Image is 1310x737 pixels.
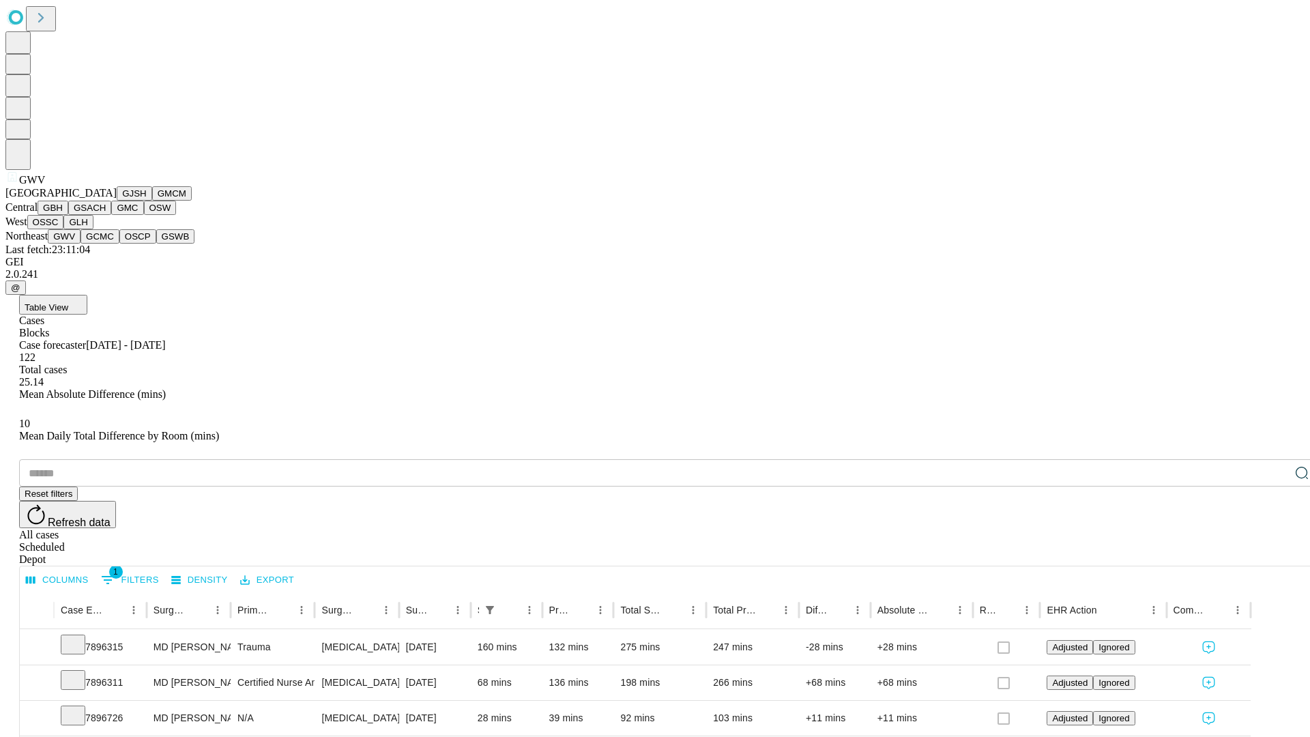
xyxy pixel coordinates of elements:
div: +11 mins [806,701,864,736]
button: Sort [665,601,684,620]
button: Sort [829,601,848,620]
div: 103 mins [713,701,792,736]
span: Adjusted [1052,713,1088,723]
button: Reset filters [19,487,78,501]
div: Comments [1174,605,1208,616]
div: 2.0.241 [5,268,1305,280]
button: GMCM [152,186,192,201]
div: Difference [806,605,828,616]
div: Case Epic Id [61,605,104,616]
div: +68 mins [806,665,864,700]
div: [MEDICAL_DATA] [MEDICAL_DATA] TESTIS AND OR SCROTAL SPACE [321,701,392,736]
button: Menu [684,601,703,620]
div: EHR Action [1047,605,1096,616]
div: Absolute Difference [877,605,930,616]
button: Menu [208,601,227,620]
span: Ignored [1098,713,1129,723]
button: Menu [950,601,970,620]
div: Total Predicted Duration [713,605,756,616]
button: Menu [591,601,610,620]
button: Sort [273,601,292,620]
button: Sort [757,601,776,620]
div: [DATE] [406,630,464,665]
button: Ignored [1093,711,1135,725]
button: Sort [105,601,124,620]
button: Ignored [1093,676,1135,690]
span: Total cases [19,364,67,375]
button: Menu [1144,601,1163,620]
div: Predicted In Room Duration [549,605,571,616]
div: [MEDICAL_DATA] [321,665,392,700]
div: 7896311 [61,665,140,700]
div: 266 mins [713,665,792,700]
div: Surgery Name [321,605,355,616]
button: Sort [1098,601,1118,620]
span: Reset filters [25,489,72,499]
button: GWV [48,229,81,244]
button: Adjusted [1047,711,1093,725]
span: Mean Absolute Difference (mins) [19,388,166,400]
button: Adjusted [1047,640,1093,654]
button: GLH [63,215,93,229]
button: Sort [189,601,208,620]
button: Adjusted [1047,676,1093,690]
span: [DATE] - [DATE] [86,339,165,351]
div: 1 active filter [480,601,499,620]
div: [DATE] [406,665,464,700]
button: Expand [27,707,47,731]
div: MD [PERSON_NAME] Jr [PERSON_NAME] Md [154,665,224,700]
button: Sort [429,601,448,620]
span: Adjusted [1052,642,1088,652]
div: [MEDICAL_DATA] DIAGNOSTIC [321,630,392,665]
span: 10 [19,418,30,429]
button: Menu [848,601,867,620]
div: Certified Nurse Anesthetist [237,665,308,700]
button: Menu [776,601,796,620]
button: Sort [572,601,591,620]
div: 92 mins [620,701,699,736]
button: Select columns [23,570,92,591]
div: 275 mins [620,630,699,665]
div: 7896726 [61,701,140,736]
span: Northeast [5,230,48,242]
button: Menu [1228,601,1247,620]
button: GMC [111,201,143,215]
div: 160 mins [478,630,536,665]
span: Adjusted [1052,678,1088,688]
div: MD [PERSON_NAME] [PERSON_NAME] Md [154,701,224,736]
div: +68 mins [877,665,966,700]
button: Export [237,570,297,591]
div: Resolved in EHR [980,605,998,616]
button: Menu [448,601,467,620]
div: +28 mins [877,630,966,665]
button: Menu [292,601,311,620]
div: -28 mins [806,630,864,665]
button: Menu [1017,601,1036,620]
button: GCMC [81,229,119,244]
button: Sort [1209,601,1228,620]
div: 136 mins [549,665,607,700]
div: Surgery Date [406,605,428,616]
button: Show filters [98,569,162,591]
span: 1 [109,565,123,579]
div: 68 mins [478,665,536,700]
span: Refresh data [48,517,111,528]
button: Ignored [1093,640,1135,654]
button: Expand [27,671,47,695]
button: Expand [27,636,47,660]
span: Central [5,201,38,213]
button: Density [168,570,231,591]
div: 39 mins [549,701,607,736]
button: OSCP [119,229,156,244]
button: Refresh data [19,501,116,528]
div: +11 mins [877,701,966,736]
div: Surgeon Name [154,605,188,616]
button: Menu [124,601,143,620]
div: 132 mins [549,630,607,665]
button: OSSC [27,215,64,229]
span: Ignored [1098,678,1129,688]
span: Mean Daily Total Difference by Room (mins) [19,430,219,442]
span: 25.14 [19,376,44,388]
div: MD [PERSON_NAME] Jr [PERSON_NAME] Md [154,630,224,665]
span: Table View [25,302,68,313]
